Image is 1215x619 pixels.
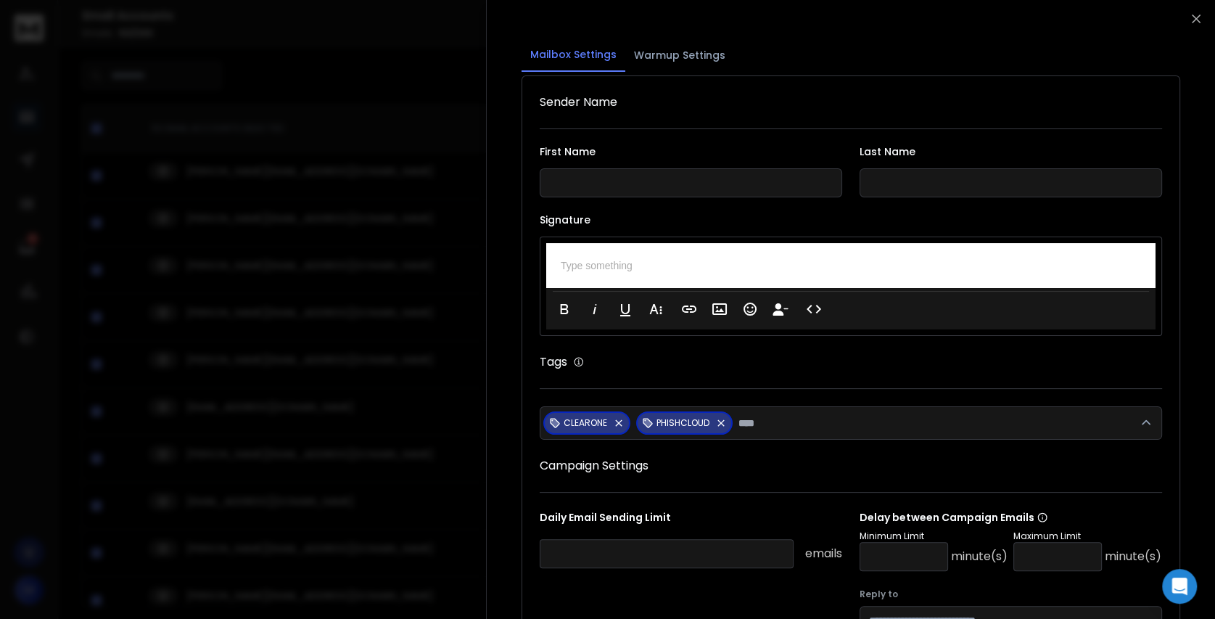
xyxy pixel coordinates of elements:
[805,545,842,562] p: emails
[706,295,733,324] button: Insert Image (Ctrl+P)
[642,295,670,324] button: More Text
[656,417,709,429] p: PHISHCLOUD
[1162,569,1197,604] div: Open Intercom Messenger
[540,510,842,530] p: Daily Email Sending Limit
[675,295,703,324] button: Insert Link (Ctrl+K)
[860,510,1161,525] p: Delay between Campaign Emails
[540,147,842,157] label: First Name
[611,295,639,324] button: Underline (Ctrl+U)
[1105,548,1161,565] p: minute(s)
[767,295,794,324] button: Insert Unsubscribe Link
[540,457,1162,475] h1: Campaign Settings
[625,39,734,71] button: Warmup Settings
[951,548,1008,565] p: minute(s)
[540,353,567,371] h1: Tags
[860,530,1008,542] p: Minimum Limit
[540,215,1162,225] label: Signature
[551,295,578,324] button: Bold (Ctrl+B)
[736,295,764,324] button: Emoticons
[522,38,625,72] button: Mailbox Settings
[581,295,609,324] button: Italic (Ctrl+I)
[564,417,607,429] p: CLEARONE
[1013,530,1161,542] p: Maximum Limit
[800,295,828,324] button: Code View
[860,589,1162,600] label: Reply to
[540,94,1162,111] h1: Sender Name
[860,147,1162,157] label: Last Name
